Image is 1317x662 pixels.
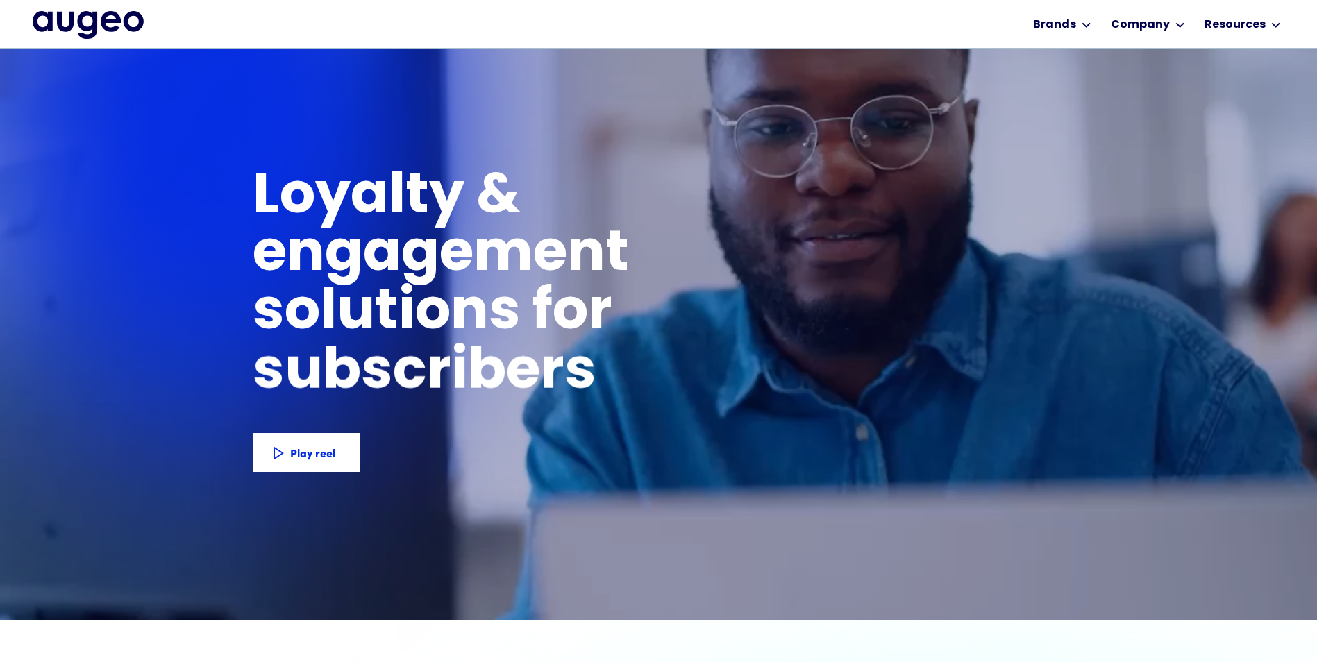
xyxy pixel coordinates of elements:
div: Resources [1205,17,1266,33]
div: Company [1111,17,1170,33]
h1: subscribers [253,344,596,402]
a: Play reel [253,433,360,472]
a: home [33,11,144,40]
h1: Loyalty & engagement solutions for [253,169,853,342]
div: Brands [1033,17,1076,33]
